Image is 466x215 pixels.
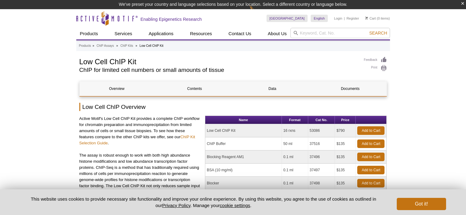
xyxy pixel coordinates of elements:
li: (0 items) [365,15,390,22]
th: Price [335,116,356,124]
p: The assay is robust enough to work with both high abundance histone modifications and low abundan... [79,152,201,201]
a: Add to Cart [357,166,385,174]
li: » [93,44,94,47]
button: cookie settings [220,203,250,208]
td: 0.1 ml [282,164,308,177]
td: Low Cell ChIP Kit [205,124,282,137]
a: Privacy Policy [162,203,190,208]
a: Documents [313,81,388,96]
td: 0.1 ml [282,150,308,164]
a: Products [76,28,102,39]
td: $135 [335,150,356,164]
a: ChIP Kit Selection Guide [79,135,195,145]
a: ChIP Assays [97,43,114,49]
td: 37496 [308,150,335,164]
h2: Enabling Epigenetics Research [141,17,202,22]
td: 37498 [308,177,335,190]
a: Login [334,16,342,20]
td: $135 [335,177,356,190]
td: Blocker [205,177,282,190]
a: Contents [157,81,232,96]
h2: Low Cell ChIP Overview [79,103,387,111]
th: Cat No. [308,116,335,124]
input: Keyword, Cat. No. [290,28,390,38]
a: English [311,15,328,22]
li: Low Cell ChIP Kit [140,44,164,47]
a: Applications [145,28,177,39]
li: » [116,44,118,47]
h1: Low Cell ChIP Kit [79,57,358,66]
a: Services [111,28,136,39]
img: Your Cart [365,17,368,20]
th: Name [205,116,282,124]
button: Got it! [397,198,446,210]
a: Add to Cart [357,126,385,135]
a: Register [347,16,359,20]
a: Cart [365,16,376,20]
td: $135 [335,164,356,177]
li: » [135,44,137,47]
img: Change Here [249,5,266,19]
td: 50 ml [282,137,308,150]
td: 37497 [308,164,335,177]
a: Resources [186,28,216,39]
a: About Us [264,28,290,39]
td: $790 [335,124,356,137]
a: Feedback [364,57,387,63]
td: 0.1 ml [282,177,308,190]
td: Blocking Reagent AM1 [205,150,282,164]
p: Active Motif's Low Cell ChIP Kit provides a complete ChIP workflow for chromatin preparation and ... [79,116,201,146]
a: Contact Us [225,28,255,39]
a: Data [235,81,310,96]
td: $135 [335,137,356,150]
p: This website uses cookies to provide necessary site functionality and improve your online experie... [20,196,387,209]
td: BSA (10 mg/ml) [205,164,282,177]
th: Format [282,116,308,124]
td: ChIP Buffer [205,137,282,150]
td: 53086 [308,124,335,137]
h2: ChIP for limited cell numbers or small amounts of tissue [79,67,358,73]
a: Overview [80,81,154,96]
a: Print [364,65,387,72]
a: Add to Cart [357,179,385,187]
a: Add to Cart [357,153,385,161]
span: Search [369,31,387,35]
li: | [344,15,345,22]
button: Search [367,30,389,36]
a: Add to Cart [357,139,385,148]
td: 37516 [308,137,335,150]
a: ChIP Kits [120,43,133,49]
a: [GEOGRAPHIC_DATA] [267,15,308,22]
td: 16 rxns [282,124,308,137]
a: Products [79,43,91,49]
